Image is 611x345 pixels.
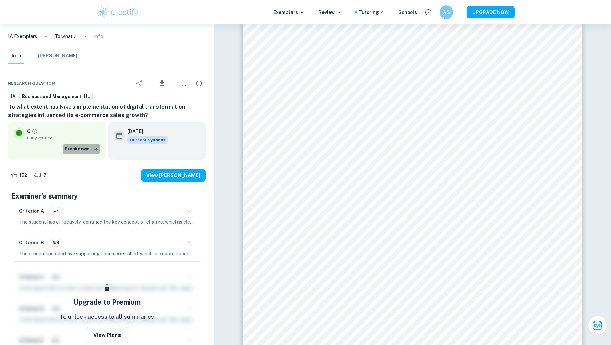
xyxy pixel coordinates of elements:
a: IA [8,92,18,101]
h5: Upgrade to Premium [73,297,141,307]
button: Breakdown [63,144,100,154]
h6: AG [443,8,450,16]
div: Dislike [32,170,50,181]
p: Info [94,33,103,40]
button: UPGRADE NOW [467,6,515,18]
button: [PERSON_NAME] [38,49,77,64]
span: Fully verified [27,135,100,141]
p: To what extent has Nike's implementation of digital transformation strategies influenced its e-co... [55,33,76,40]
span: Business and Management-HL [20,93,92,100]
button: Info [8,49,24,64]
img: Clastify logo [96,5,140,19]
p: 6 [27,127,30,135]
div: This exemplar is based on the current syllabus. Feel free to refer to it for inspiration/ideas wh... [127,136,168,144]
button: Ask Clai [588,316,607,335]
div: Download [148,74,176,92]
button: Help and Feedback [423,6,434,18]
p: Exemplars [273,8,305,16]
div: Like [8,170,31,181]
p: The student included five supporting documents, all of which are contemporary and published withi... [19,250,195,257]
div: Share [133,76,146,90]
span: 5/5 [50,208,62,214]
h6: [DATE] [127,127,163,135]
a: Grade fully verified [32,128,38,134]
button: View Plans [86,327,128,343]
a: Schools [398,8,417,16]
a: Business and Management-HL [19,92,93,101]
p: To unlock access to all summaries [60,313,154,322]
div: Report issue [192,76,206,90]
button: View [PERSON_NAME] [141,169,206,182]
h6: To what extent has Nike's implementation of digital transformation strategies influenced its e-co... [8,103,206,119]
span: 3/4 [50,240,62,246]
a: IA Exemplars [8,33,37,40]
p: The student has effectively identified the key concept of change, which is clearly indicated on t... [19,218,195,226]
span: 152 [16,172,31,179]
button: AG [440,5,453,19]
h6: Criterion B [19,239,44,246]
span: Research question [8,80,55,86]
span: 7 [40,172,50,179]
h5: Examiner's summary [11,191,203,201]
h6: Criterion A [19,207,44,215]
span: IA [8,93,18,100]
span: Current Syllabus [127,136,168,144]
div: Bookmark [177,76,191,90]
a: Tutoring [358,8,385,16]
p: Review [318,8,341,16]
